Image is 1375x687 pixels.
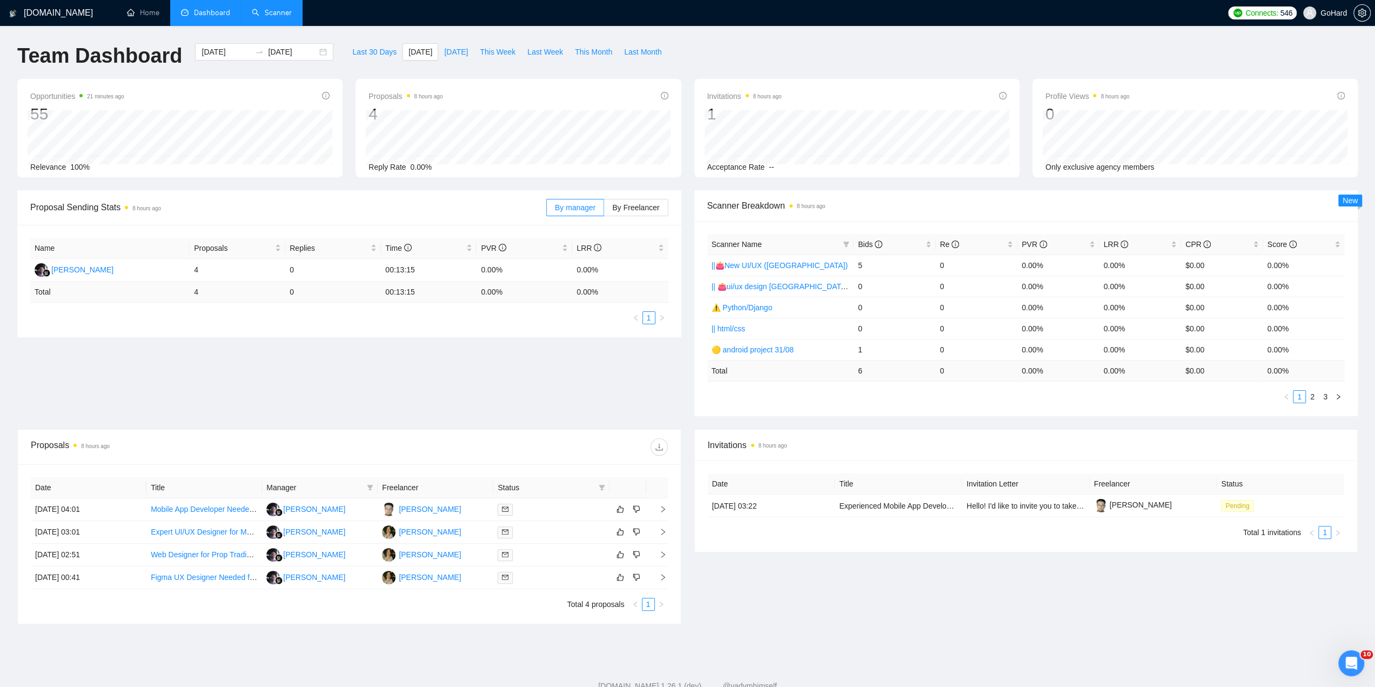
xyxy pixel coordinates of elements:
button: This Month [569,43,618,61]
span: filter [365,479,375,496]
td: 0.00% [1263,276,1345,297]
div: [PERSON_NAME] [399,571,461,583]
td: 0 [854,297,936,318]
span: Connects: [1245,7,1278,19]
td: 0.00% [1263,255,1345,276]
span: info-circle [951,241,959,248]
td: 0.00 % [572,282,668,303]
span: swap-right [255,48,264,56]
a: 🟡 android project 31/08 [712,345,794,354]
button: like [614,548,627,561]
span: Last Week [527,46,563,58]
button: Last Month [618,43,667,61]
span: right [650,573,667,581]
th: Date [708,473,835,495]
td: 0 [285,259,381,282]
span: By manager [555,203,595,212]
span: mail [502,551,508,558]
span: filter [367,484,373,491]
td: [DATE] 03:22 [708,495,835,517]
time: 8 hours ago [414,94,443,99]
span: right [1334,530,1341,536]
iframe: Intercom live chat [1338,650,1364,676]
span: Replies [290,242,368,254]
button: left [629,311,642,324]
td: 0 [854,276,936,297]
a: ⚠️ Python/Django [712,303,773,312]
a: Figma UX Designer Needed for Sports Betting App Prototype [151,573,356,582]
th: Name [30,238,190,259]
a: 2 [1306,391,1318,403]
span: Score [1267,240,1297,249]
td: $ 0.00 [1181,360,1263,381]
td: 0 [936,276,1018,297]
a: Web Designer for Prop Trading Firm Website [151,550,301,559]
div: Proposals [31,438,349,456]
span: LRR [1104,240,1129,249]
span: info-circle [1337,92,1345,99]
a: || 👛ui/ux design [GEOGRAPHIC_DATA] 08/02 [712,282,869,291]
button: left [1280,390,1293,403]
button: like [614,571,627,584]
img: gigradar-bm.png [275,554,283,562]
span: info-circle [322,92,330,99]
th: Proposals [190,238,285,259]
td: 0.00% [572,259,668,282]
span: Last 30 Days [352,46,397,58]
time: 8 hours ago [132,205,161,211]
span: PVR [1022,240,1047,249]
td: 0.00% [1017,339,1099,360]
a: OT[PERSON_NAME] [382,550,461,558]
span: right [659,315,665,321]
td: 0 [936,318,1018,339]
a: || html/css [712,324,746,333]
time: 8 hours ago [759,443,787,449]
button: This Week [474,43,521,61]
div: [PERSON_NAME] [283,526,345,538]
a: 1 [642,598,654,610]
span: right [658,601,665,608]
time: 21 minutes ago [87,94,124,99]
td: 0.00 % [477,282,572,303]
th: Status [1217,473,1344,495]
div: [PERSON_NAME] [283,549,345,561]
img: gigradar-bm.png [275,509,283,516]
li: Previous Page [629,311,642,324]
span: like [616,550,624,559]
td: Web Designer for Prop Trading Firm Website [146,544,262,566]
li: Previous Page [1280,390,1293,403]
span: filter [596,479,607,496]
a: 3 [1319,391,1331,403]
button: [DATE] [438,43,474,61]
span: [DATE] [444,46,468,58]
td: [DATE] 03:01 [31,521,146,544]
span: dislike [633,505,640,513]
span: 100% [70,163,90,171]
img: upwork-logo.png [1233,9,1242,17]
span: Bids [858,240,882,249]
td: 00:13:15 [381,282,477,303]
input: End date [268,46,317,58]
span: left [1283,393,1290,400]
a: searchScanner [252,8,292,17]
div: [PERSON_NAME] [399,549,461,561]
li: Previous Page [629,598,642,611]
span: Proposal Sending Stats [30,201,546,214]
time: 8 hours ago [81,443,110,449]
span: info-circle [594,244,601,251]
li: Next Page [655,598,668,611]
td: Figma UX Designer Needed for Sports Betting App Prototype [146,566,262,589]
td: $0.00 [1181,276,1263,297]
td: 0 [936,255,1018,276]
span: info-circle [875,241,882,248]
span: info-circle [1039,241,1047,248]
a: [PERSON_NAME] [1094,501,1172,509]
li: Next Page [1331,526,1344,539]
span: mail [502,506,508,512]
button: dislike [630,525,643,538]
li: 2 [1306,390,1319,403]
button: download [650,438,668,456]
td: Total [30,282,190,303]
td: 0.00% [1017,318,1099,339]
td: 0.00% [1099,276,1182,297]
